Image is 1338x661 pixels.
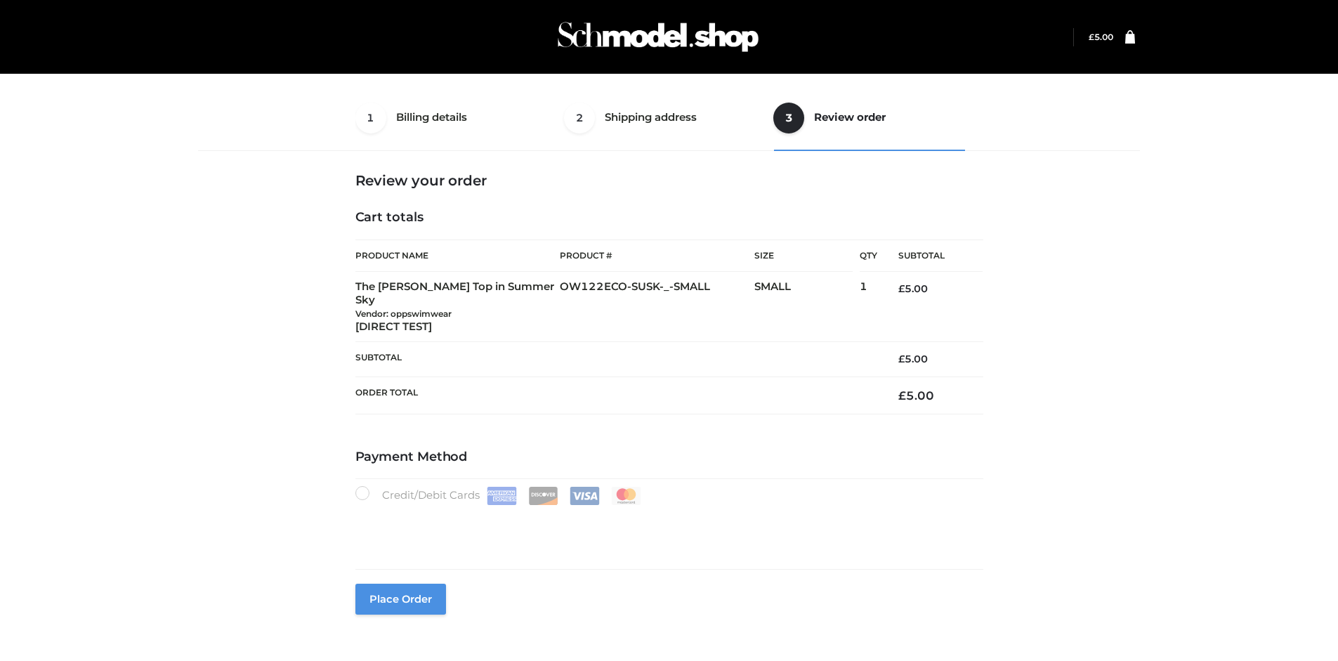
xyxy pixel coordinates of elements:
bdi: 5.00 [1089,32,1113,42]
img: Amex [487,487,517,505]
td: OW122ECO-SUSK-_-SMALL [560,272,754,342]
img: Mastercard [611,487,641,505]
h4: Cart totals [355,210,983,225]
th: Size [754,240,853,272]
img: Schmodel Admin 964 [553,9,763,65]
img: Discover [528,487,558,505]
span: £ [898,353,905,365]
th: Product Name [355,240,560,272]
span: £ [898,282,905,295]
th: Qty [860,240,877,272]
td: The [PERSON_NAME] Top in Summer Sky [DIRECT TEST] [355,272,560,342]
h3: Review your order [355,172,983,189]
bdi: 5.00 [898,388,934,403]
bdi: 5.00 [898,282,928,295]
td: SMALL [754,272,860,342]
iframe: Secure payment input frame [353,502,980,554]
a: £5.00 [1089,32,1113,42]
button: Place order [355,584,446,615]
th: Subtotal [877,240,983,272]
bdi: 5.00 [898,353,928,365]
th: Order Total [355,377,878,414]
td: 1 [860,272,877,342]
th: Product # [560,240,754,272]
label: Credit/Debit Cards [355,486,643,505]
small: Vendor: oppswimwear [355,308,452,319]
h4: Payment Method [355,450,983,465]
img: Visa [570,487,600,505]
span: £ [1089,32,1094,42]
th: Subtotal [355,342,878,377]
span: £ [898,388,906,403]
